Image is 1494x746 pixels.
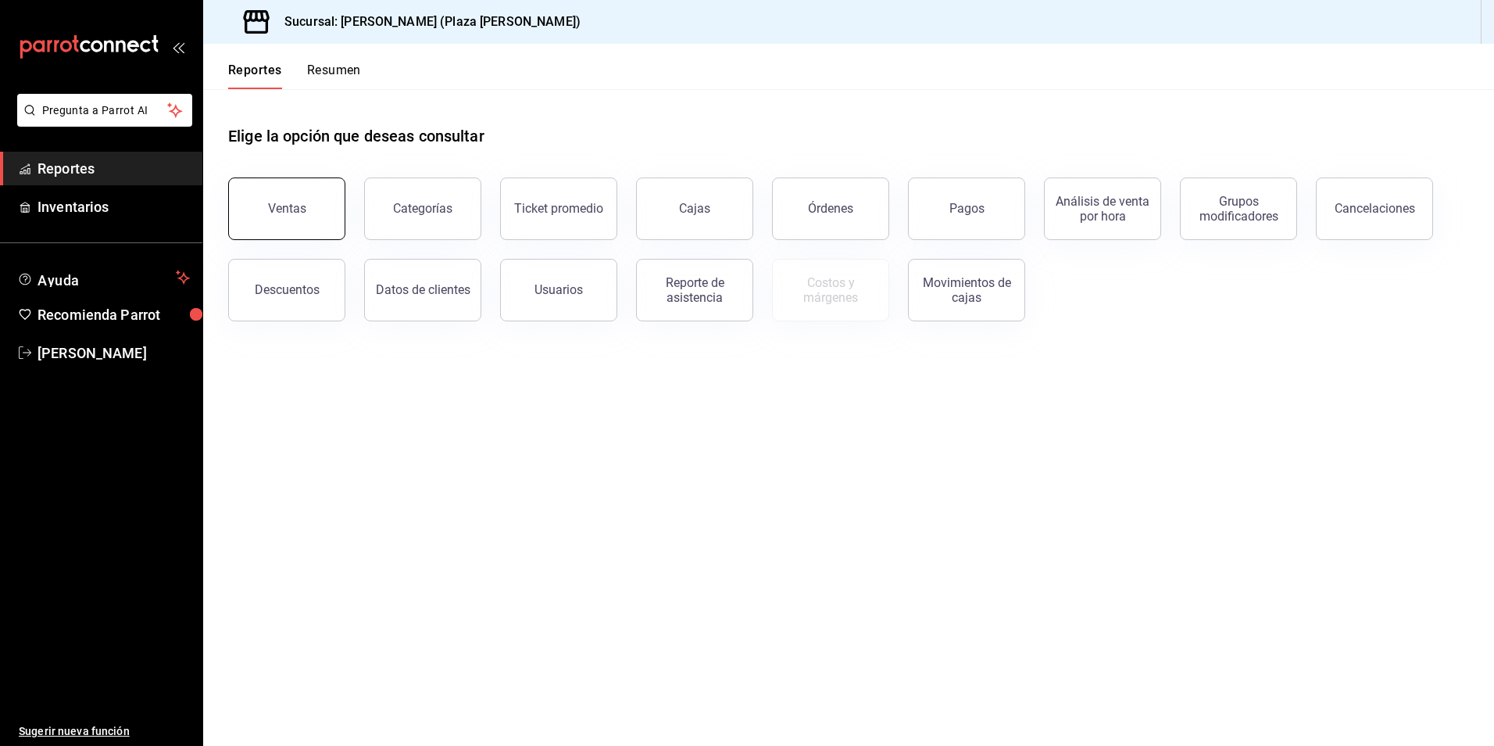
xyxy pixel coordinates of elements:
span: Pregunta a Parrot AI [42,102,168,119]
button: Datos de clientes [364,259,481,321]
div: Descuentos [255,282,320,297]
button: Contrata inventarios para ver este reporte [772,259,889,321]
button: Usuarios [500,259,617,321]
div: Usuarios [534,282,583,297]
span: Sugerir nueva función [19,723,190,740]
span: Recomienda Parrot [38,304,190,325]
span: Reportes [38,158,190,179]
div: Órdenes [808,201,853,216]
h1: Elige la opción que deseas consultar [228,124,484,148]
div: navigation tabs [228,63,361,89]
div: Pagos [949,201,985,216]
button: Análisis de venta por hora [1044,178,1161,240]
button: open_drawer_menu [172,41,184,53]
span: Inventarios [38,196,190,217]
button: Pagos [908,178,1025,240]
button: Movimientos de cajas [908,259,1025,321]
button: Ticket promedio [500,178,617,240]
button: Grupos modificadores [1180,178,1297,240]
button: Reportes [228,63,282,89]
button: Descuentos [228,259,345,321]
div: Cancelaciones [1335,201,1415,216]
div: Categorías [393,201,452,216]
div: Ventas [268,201,306,216]
button: Cajas [636,178,753,240]
h3: Sucursal: [PERSON_NAME] (Plaza [PERSON_NAME]) [272,13,581,31]
div: Ticket promedio [514,201,603,216]
button: Cancelaciones [1316,178,1433,240]
div: Movimientos de cajas [918,275,1015,305]
div: Reporte de asistencia [646,275,743,305]
div: Cajas [679,201,710,216]
button: Órdenes [772,178,889,240]
button: Resumen [307,63,361,89]
button: Categorías [364,178,481,240]
button: Pregunta a Parrot AI [17,94,192,127]
span: [PERSON_NAME] [38,343,190,364]
div: Grupos modificadores [1190,194,1287,224]
a: Pregunta a Parrot AI [11,113,192,130]
div: Datos de clientes [376,282,470,297]
div: Costos y márgenes [782,275,879,305]
span: Ayuda [38,268,170,287]
button: Ventas [228,178,345,240]
div: Análisis de venta por hora [1054,194,1151,224]
button: Reporte de asistencia [636,259,753,321]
